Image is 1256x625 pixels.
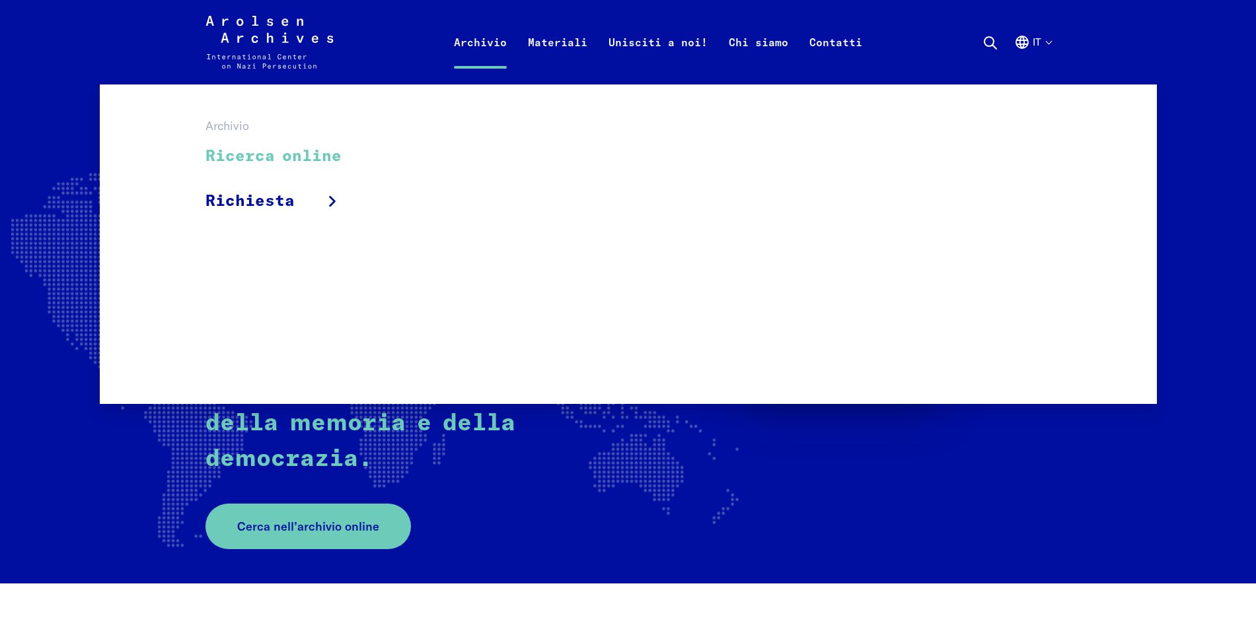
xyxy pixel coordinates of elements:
[205,135,359,223] ul: Archivio
[443,16,873,69] nav: Primaria
[205,135,359,179] a: Ricerca online
[598,32,718,84] a: Unisciti a noi!
[237,517,379,535] span: Cerca nell’archivio online
[517,32,598,84] a: Materiali
[205,189,295,213] span: Richiesta
[205,179,359,223] a: Richiesta
[443,32,517,84] a: Archivio
[1014,34,1051,82] button: Italiano, selezione lingua
[205,504,411,549] a: Cerca nell’archivio online
[799,32,873,84] a: Contatti
[718,32,799,84] a: Chi siamo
